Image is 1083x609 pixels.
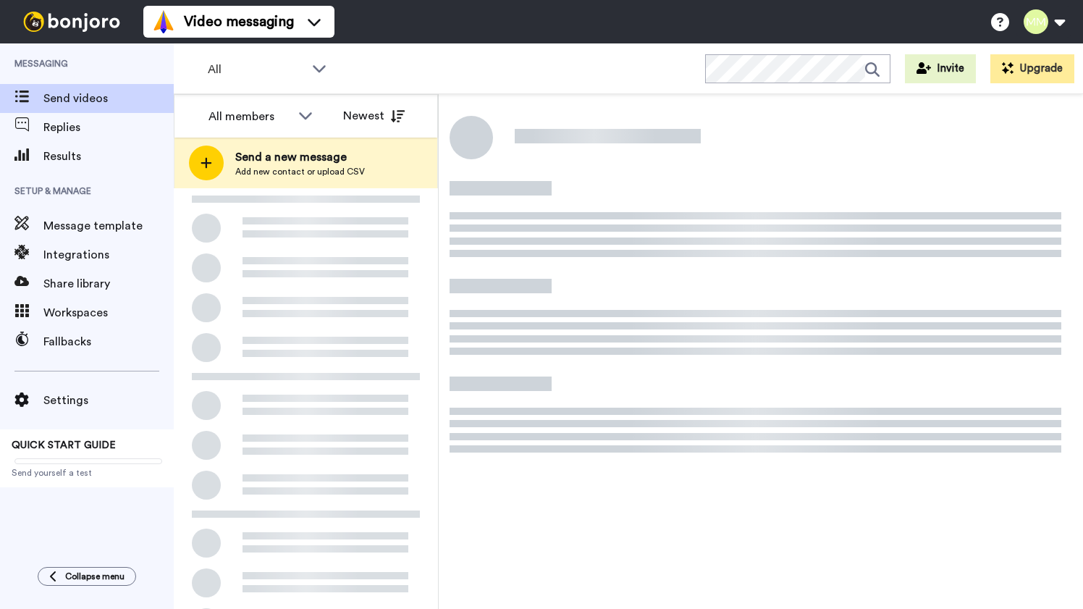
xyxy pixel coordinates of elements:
span: Workspaces [43,304,174,322]
button: Upgrade [990,54,1074,83]
span: Integrations [43,246,174,264]
span: Video messaging [184,12,294,32]
span: All [208,61,305,78]
button: Collapse menu [38,567,136,586]
img: vm-color.svg [152,10,175,33]
span: QUICK START GUIDE [12,440,116,450]
span: Fallbacks [43,333,174,350]
span: Add new contact or upload CSV [235,166,365,177]
span: Share library [43,275,174,293]
span: Send videos [43,90,174,107]
button: Newest [332,101,416,130]
span: Settings [43,392,174,409]
span: Message template [43,217,174,235]
span: Results [43,148,174,165]
img: bj-logo-header-white.svg [17,12,126,32]
span: Collapse menu [65,571,125,582]
span: Replies [43,119,174,136]
div: All members [208,108,291,125]
span: Send a new message [235,148,365,166]
button: Invite [905,54,976,83]
span: Send yourself a test [12,467,162,479]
